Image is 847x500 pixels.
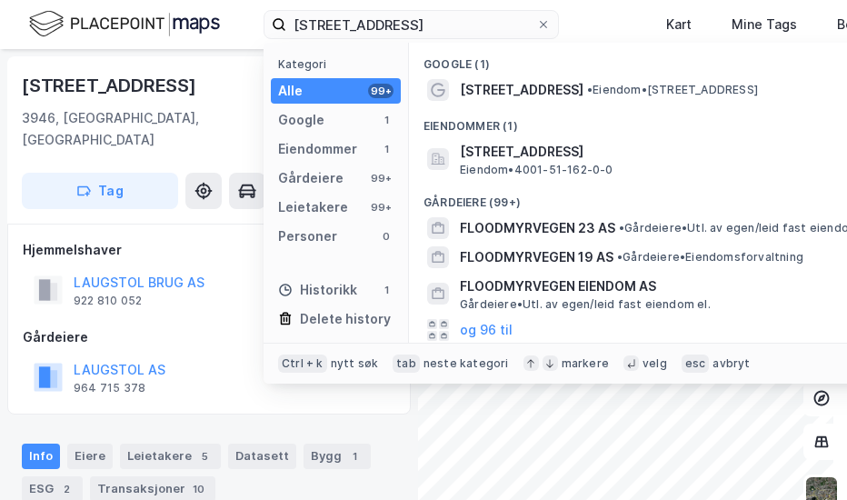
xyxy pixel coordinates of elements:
span: • [587,83,593,96]
img: logo.f888ab2527a4732fd821a326f86c7f29.svg [29,8,220,40]
iframe: Chat Widget [756,413,847,500]
div: Ctrl + k [278,355,327,373]
div: 99+ [368,84,394,98]
div: 964 715 378 [74,381,145,395]
div: Kategori [278,57,401,71]
div: Historikk [278,279,357,301]
button: Tag [22,173,178,209]
div: Eiere [67,444,113,469]
button: og 96 til [460,319,513,341]
div: 10 [189,480,208,498]
div: neste kategori [423,356,509,371]
div: markere [562,356,609,371]
div: nytt søk [331,356,379,371]
span: Eiendom • 4001-51-162-0-0 [460,163,613,177]
div: Mine Tags [732,14,797,35]
div: Personer [278,225,337,247]
div: Gårdeiere [23,326,395,348]
div: Eiendommer [278,138,357,160]
div: Gårdeiere [278,167,344,189]
div: 5 [195,447,214,465]
div: Kart [666,14,692,35]
div: 0 [379,229,394,244]
div: 99+ [368,200,394,215]
div: [STREET_ADDRESS] [22,71,200,100]
div: Leietakere [120,444,221,469]
span: FLOODMYRVEGEN 19 AS [460,246,613,268]
div: 1 [379,142,394,156]
input: Søk på adresse, matrikkel, gårdeiere, leietakere eller personer [286,11,536,38]
div: tab [393,355,420,373]
div: 1 [345,447,364,465]
div: 1 [379,113,394,127]
div: esc [682,355,710,373]
div: Info [22,444,60,469]
span: • [617,250,623,264]
div: 922 810 052 [74,294,142,308]
span: Gårdeiere • Eiendomsforvaltning [617,250,803,265]
div: Hjemmelshaver [23,239,395,261]
span: Gårdeiere • Utl. av egen/leid fast eiendom el. [460,297,711,312]
span: Eiendom • [STREET_ADDRESS] [587,83,758,97]
div: velg [643,356,667,371]
div: Google [278,109,324,131]
span: • [619,221,624,235]
div: Leietakere [278,196,348,218]
div: Datasett [228,444,296,469]
div: Bygg [304,444,371,469]
div: 99+ [368,171,394,185]
div: Alle [278,80,303,102]
span: [STREET_ADDRESS] [460,79,583,101]
div: Kontrollprogram for chat [756,413,847,500]
div: 2 [57,480,75,498]
div: 1 [379,283,394,297]
span: FLOODMYRVEGEN 23 AS [460,217,615,239]
div: Delete history [300,308,391,330]
div: 3946, [GEOGRAPHIC_DATA], [GEOGRAPHIC_DATA] [22,107,295,151]
div: avbryt [712,356,750,371]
